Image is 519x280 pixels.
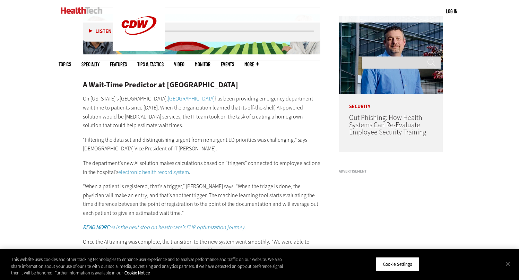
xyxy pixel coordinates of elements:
[221,62,234,67] a: Events
[81,62,100,67] span: Specialty
[349,113,426,137] a: Out Phishing: How Health Systems Can Re-Evaluate Employee Security Training
[59,62,71,67] span: Topics
[83,159,321,176] p: The department’s new AI solution makes calculations based on “triggers” connected to employee act...
[137,62,164,67] a: Tips & Tactics
[110,62,127,67] a: Features
[83,135,321,153] p: “Filtering the data set and distinguishing urgent from nonurgent ED priorities was challenging,” ...
[83,94,321,130] p: On [US_STATE]’s [GEOGRAPHIC_DATA], has been providing emergency department wait time to patients ...
[195,62,210,67] a: MonITor
[339,16,443,94] img: Scott Currie
[174,62,184,67] a: Video
[500,256,516,271] button: Close
[446,8,457,15] div: User menu
[83,224,111,231] strong: READ MORE:
[339,169,443,173] h3: Advertisement
[113,46,165,53] a: CDW
[244,62,259,67] span: More
[83,224,246,231] a: READ MORE:AI is the next stop on healthcare’s EHR optimization journey.
[168,95,215,102] a: [GEOGRAPHIC_DATA]
[339,176,443,263] iframe: advertisement
[124,270,150,276] a: More information about your privacy
[83,182,321,217] p: “When a patient is registered, that’s a trigger,” [PERSON_NAME] says. “When the triage is done, t...
[83,81,321,89] h2: A Wait-Time Predictor at [GEOGRAPHIC_DATA]
[376,257,419,271] button: Cookie Settings
[83,237,321,255] p: Once the AI training was complete, the transition to the new system went smoothly. “We were able ...
[339,94,443,109] p: Security
[11,256,285,277] div: This website uses cookies and other tracking technologies to enhance user experience and to analy...
[118,168,189,176] a: electronic health record system
[446,8,457,14] a: Log in
[83,224,246,231] em: AI is the next stop on healthcare’s EHR optimization journey.
[61,7,103,14] img: Home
